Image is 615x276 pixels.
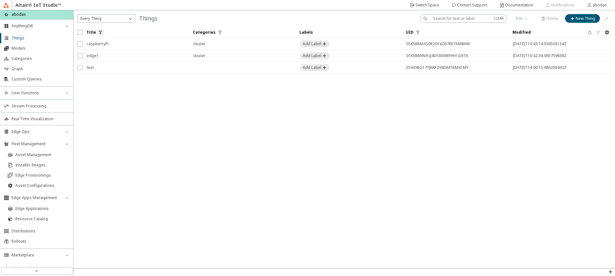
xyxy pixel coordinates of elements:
[12,36,70,41] span: Things
[15,152,70,157] span: Asset Management
[12,116,70,121] span: Real Time Visualization
[15,163,70,168] span: Installer Images
[12,46,70,51] span: Models
[12,141,62,146] span: Fleet Management
[12,195,62,200] span: Edge Apps Management
[12,104,70,109] span: Stream Processing
[12,129,62,134] span: Edge Ops
[12,239,70,244] span: Rollouts
[15,183,70,188] span: Asset Configurations
[12,77,70,82] span: Custom Queries
[12,12,26,17] p: abodas
[15,206,70,211] span: Edge Applications
[12,90,62,96] span: User Functions
[12,66,70,71] span: Graph
[12,265,70,270] span: Edge Applications
[12,23,62,29] span: AnythingDB
[12,253,62,258] span: Marketplace
[15,173,70,178] span: Edge Provisionings
[12,229,70,234] span: Distributions
[15,216,70,222] span: Resource Catalog
[12,56,70,61] span: Categories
